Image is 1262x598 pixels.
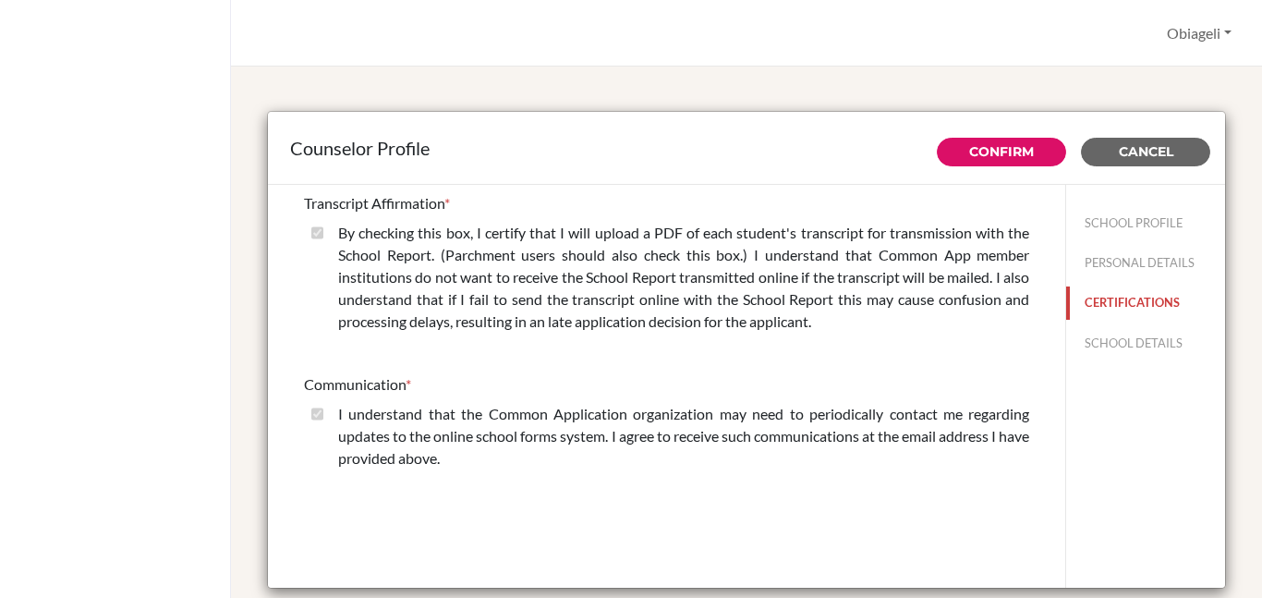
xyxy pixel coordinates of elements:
span: Communication [304,375,406,393]
button: SCHOOL DETAILS [1066,327,1225,360]
span: Transcript Affirmation [304,194,444,212]
button: SCHOOL PROFILE [1066,207,1225,239]
div: Counselor Profile [290,134,1203,162]
button: CERTIFICATIONS [1066,287,1225,319]
button: Obiageli [1159,16,1240,51]
label: I understand that the Common Application organization may need to periodically contact me regardi... [338,403,1029,470]
label: By checking this box, I certify that I will upload a PDF of each student's transcript for transmi... [338,222,1029,333]
button: PERSONAL DETAILS [1066,247,1225,279]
